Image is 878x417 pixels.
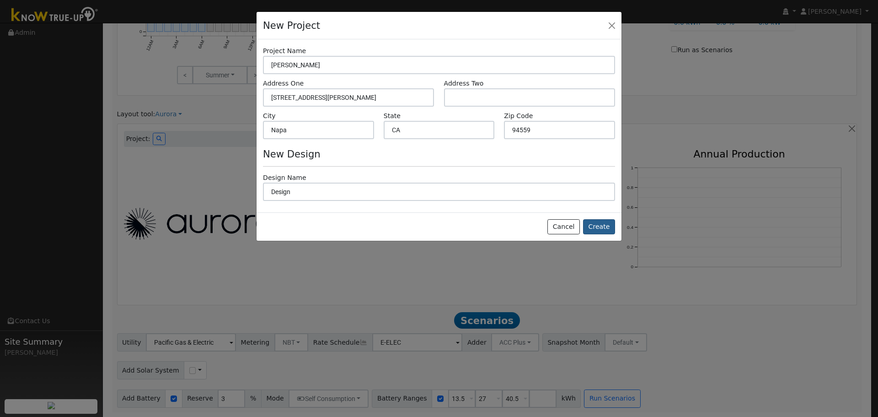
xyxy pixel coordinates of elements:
[263,173,306,183] label: Design Name
[547,219,580,235] button: Cancel
[263,79,304,88] label: Address One
[384,111,401,121] label: State
[263,46,306,56] label: Project Name
[263,18,320,33] h4: New Project
[444,79,484,88] label: Address Two
[263,111,276,121] label: City
[583,219,615,235] button: Create
[263,148,615,160] h4: New Design
[504,111,533,121] label: Zip Code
